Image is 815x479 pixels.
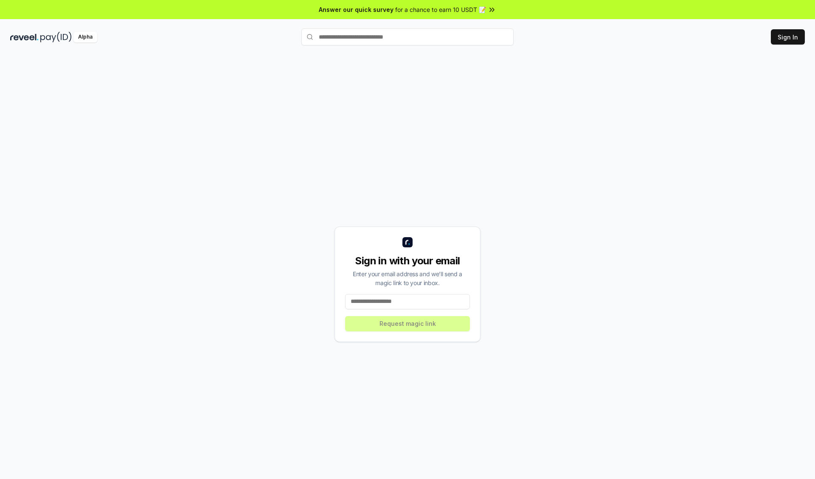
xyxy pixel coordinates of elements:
div: Alpha [73,32,97,42]
div: Enter your email address and we’ll send a magic link to your inbox. [345,269,470,287]
span: for a chance to earn 10 USDT 📝 [395,5,486,14]
div: Sign in with your email [345,254,470,268]
img: logo_small [402,237,413,247]
span: Answer our quick survey [319,5,393,14]
img: reveel_dark [10,32,39,42]
button: Sign In [771,29,805,45]
img: pay_id [40,32,72,42]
